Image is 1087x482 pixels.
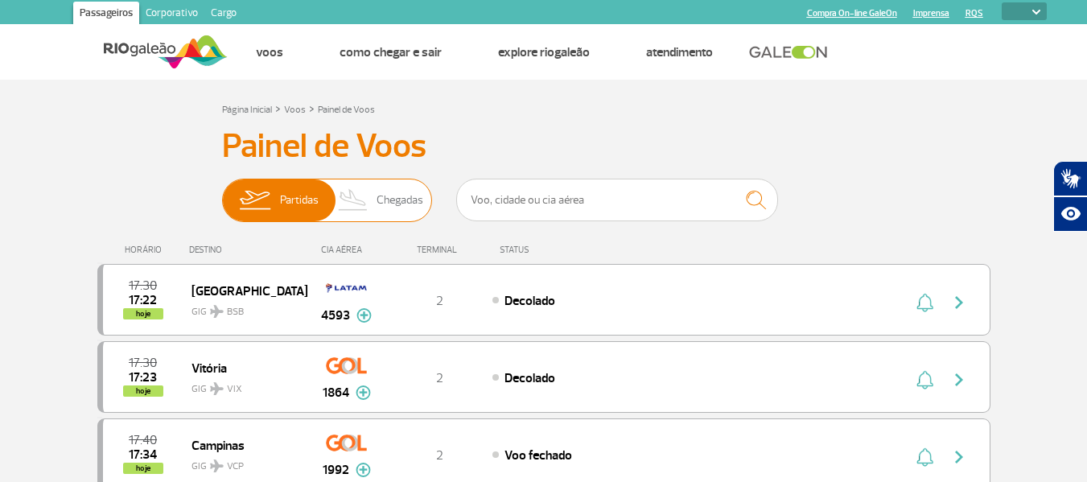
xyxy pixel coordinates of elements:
[129,357,157,369] span: 2025-09-30 17:30:00
[191,435,294,455] span: Campinas
[504,370,555,386] span: Decolado
[129,295,157,306] span: 2025-09-30 17:22:00
[73,2,139,27] a: Passageiros
[222,126,866,167] h3: Painel de Voos
[966,8,983,19] a: RQS
[210,459,224,472] img: destiny_airplane.svg
[356,463,371,477] img: mais-info-painel-voo.svg
[280,179,319,221] span: Partidas
[916,293,933,312] img: sino-painel-voo.svg
[1053,196,1087,232] button: Abrir recursos assistivos.
[949,370,969,389] img: seta-direita-painel-voo.svg
[129,280,157,291] span: 2025-09-30 17:30:00
[436,293,443,309] span: 2
[323,460,349,480] span: 1992
[807,8,897,19] a: Compra On-line GaleOn
[210,305,224,318] img: destiny_airplane.svg
[191,280,294,301] span: [GEOGRAPHIC_DATA]
[129,372,157,383] span: 2025-09-30 17:23:47
[309,99,315,117] a: >
[204,2,243,27] a: Cargo
[504,293,555,309] span: Decolado
[949,293,969,312] img: seta-direita-painel-voo.svg
[323,383,349,402] span: 1864
[916,447,933,467] img: sino-painel-voo.svg
[123,308,163,319] span: hoje
[377,179,423,221] span: Chegadas
[1053,161,1087,196] button: Abrir tradutor de língua de sinais.
[340,44,442,60] a: Como chegar e sair
[949,447,969,467] img: seta-direita-painel-voo.svg
[256,44,283,60] a: Voos
[102,245,190,255] div: HORÁRIO
[436,447,443,463] span: 2
[330,179,377,221] img: slider-desembarque
[492,245,623,255] div: STATUS
[191,451,294,474] span: GIG
[916,370,933,389] img: sino-painel-voo.svg
[456,179,778,221] input: Voo, cidade ou cia aérea
[387,245,492,255] div: TERMINAL
[284,104,306,116] a: Voos
[646,44,713,60] a: Atendimento
[307,245,387,255] div: CIA AÉREA
[227,382,242,397] span: VIX
[129,435,157,446] span: 2025-09-30 17:40:00
[498,44,590,60] a: Explore RIOgaleão
[1053,161,1087,232] div: Plugin de acessibilidade da Hand Talk.
[275,99,281,117] a: >
[227,305,244,319] span: BSB
[227,459,244,474] span: VCP
[356,308,372,323] img: mais-info-painel-voo.svg
[229,179,280,221] img: slider-embarque
[191,357,294,378] span: Vitória
[222,104,272,116] a: Página Inicial
[356,385,371,400] img: mais-info-painel-voo.svg
[504,447,572,463] span: Voo fechado
[123,385,163,397] span: hoje
[189,245,307,255] div: DESTINO
[321,306,350,325] span: 4593
[436,370,443,386] span: 2
[191,296,294,319] span: GIG
[191,373,294,397] span: GIG
[210,382,224,395] img: destiny_airplane.svg
[123,463,163,474] span: hoje
[913,8,949,19] a: Imprensa
[318,104,375,116] a: Painel de Voos
[129,449,157,460] span: 2025-09-30 17:34:00
[139,2,204,27] a: Corporativo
